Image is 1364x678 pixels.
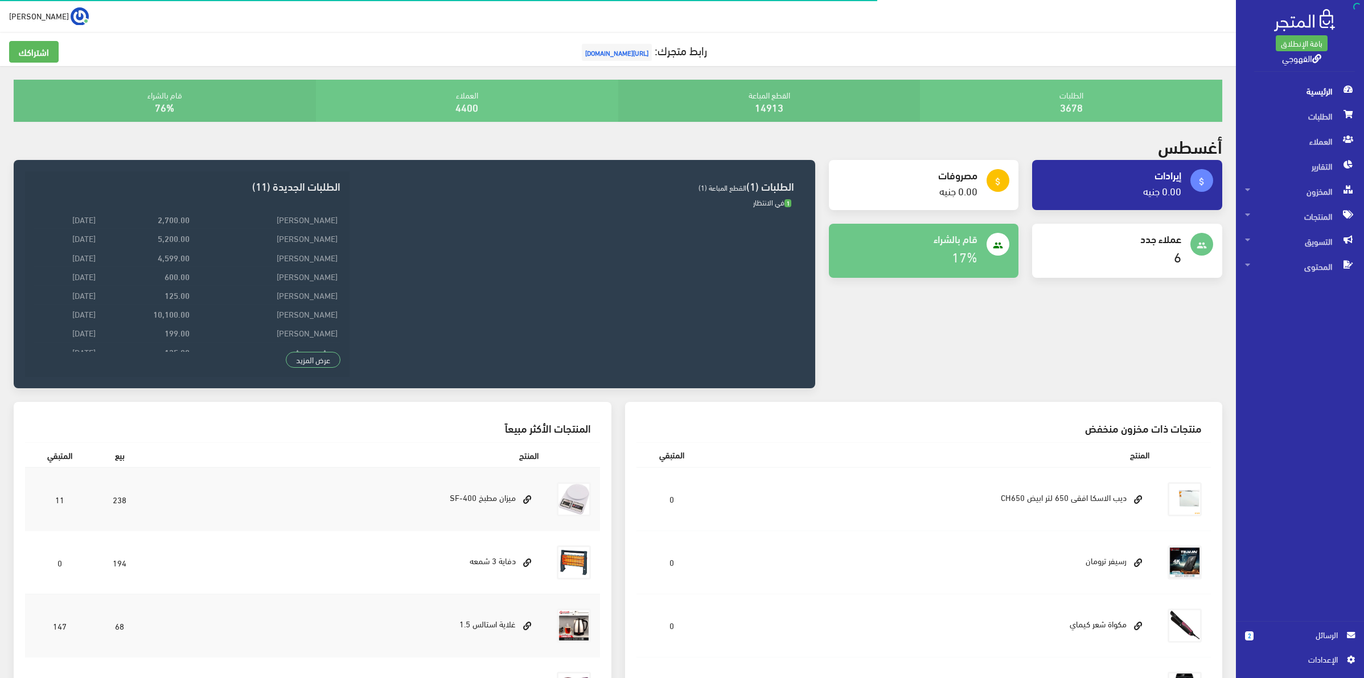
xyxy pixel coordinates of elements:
[95,467,146,531] td: 238
[1245,254,1355,279] span: المحتوى
[582,44,652,61] span: [URL][DOMAIN_NAME]
[1197,176,1207,187] i: attach_money
[579,39,707,60] a: رابط متجرك:[URL][DOMAIN_NAME]
[455,97,478,116] a: 4400
[71,7,89,26] img: ...
[34,422,591,433] h3: المنتجات الأكثر مبيعاً
[1245,154,1355,179] span: التقارير
[1263,628,1338,641] span: الرسائل
[1060,97,1083,116] a: 3678
[920,80,1222,122] div: الطلبات
[34,323,98,342] td: [DATE]
[1245,628,1355,653] a: 2 الرسائل
[9,9,69,23] span: [PERSON_NAME]
[993,176,1003,187] i: attach_money
[557,545,591,580] img: dfay-3-shmaah.jpg
[1245,229,1355,254] span: التسويق
[784,199,792,208] span: 1
[708,594,1158,657] td: مكواة شعر كيماي
[34,342,98,361] td: [DATE]
[993,240,1003,250] i: people
[1254,653,1337,665] span: اﻹعدادات
[1197,240,1207,250] i: people
[557,609,591,643] img: ghlay-astals-15.jpg
[1245,653,1355,671] a: اﻹعدادات
[192,229,340,248] td: [PERSON_NAME]
[1236,79,1364,104] a: الرئيسية
[192,286,340,305] td: [PERSON_NAME]
[557,482,591,516] img: myzan-dygytal-10-kylo.jpg
[755,97,783,116] a: 14913
[1174,244,1181,268] a: 6
[25,467,95,531] td: 11
[158,251,190,264] strong: 4,599.00
[708,467,1158,531] td: ديب الاسكا افقى 650 لتر ابيض CH650
[1158,135,1222,155] h2: أغسطس
[34,210,98,229] td: [DATE]
[165,270,190,282] strong: 600.00
[145,467,548,531] td: ميزان مطبخ SF-400
[34,266,98,285] td: [DATE]
[1282,50,1321,66] a: القهوجي
[165,346,190,358] strong: 125.00
[952,244,977,268] a: 17%
[636,442,708,467] th: المتبقي
[1236,254,1364,279] a: المحتوى
[1245,104,1355,129] span: الطلبات
[636,467,708,531] td: 0
[838,169,978,180] h4: مصروفات
[708,442,1158,467] th: المنتج
[145,531,548,594] td: دفاية 3 شمعه
[192,305,340,323] td: [PERSON_NAME]
[192,323,340,342] td: [PERSON_NAME]
[145,442,548,467] th: المنتج
[838,233,978,244] h4: قام بالشراء
[1236,154,1364,179] a: التقارير
[192,210,340,229] td: [PERSON_NAME]
[158,213,190,225] strong: 2,700.00
[1236,104,1364,129] a: الطلبات
[1168,482,1202,516] img: dyb-alaska-afk-650-ltr-abyd-ch650.png
[34,229,98,248] td: [DATE]
[1168,609,1202,643] img: mkoa-shaar-kymay.jpg
[34,286,98,305] td: [DATE]
[14,80,316,122] div: قام بالشراء
[25,442,95,467] th: المتبقي
[165,289,190,301] strong: 125.00
[1245,179,1355,204] span: المخزون
[1143,181,1181,200] a: 0.00 جنيه
[1236,179,1364,204] a: المخزون
[1245,129,1355,154] span: العملاء
[636,531,708,594] td: 0
[316,80,618,122] div: العملاء
[1245,79,1355,104] span: الرئيسية
[636,594,708,657] td: 0
[153,307,190,320] strong: 10,100.00
[25,531,95,594] td: 0
[753,195,792,209] span: في الانتظار
[192,248,340,266] td: [PERSON_NAME]
[25,594,95,657] td: 147
[708,531,1158,594] td: رسيفر ترومان
[939,181,977,200] a: 0.00 جنيه
[1276,35,1328,51] a: باقة الإنطلاق
[9,41,59,63] a: اشتراكك
[95,594,146,657] td: 68
[699,180,746,194] span: القطع المباعة (1)
[1168,545,1202,580] img: rsyfr-troman.jpg
[34,248,98,266] td: [DATE]
[34,305,98,323] td: [DATE]
[95,442,146,467] th: بيع
[1245,204,1355,229] span: المنتجات
[1236,204,1364,229] a: المنتجات
[192,266,340,285] td: [PERSON_NAME]
[9,7,89,25] a: ... [PERSON_NAME]
[155,97,174,116] a: 76%
[158,232,190,244] strong: 5,200.00
[1041,233,1181,244] h4: عملاء جدد
[192,342,340,361] td: Asmaa Amr
[145,594,548,657] td: غلاية استالس 1.5
[95,531,146,594] td: 194
[1236,129,1364,154] a: العملاء
[646,422,1202,433] h3: منتجات ذات مخزون منخفض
